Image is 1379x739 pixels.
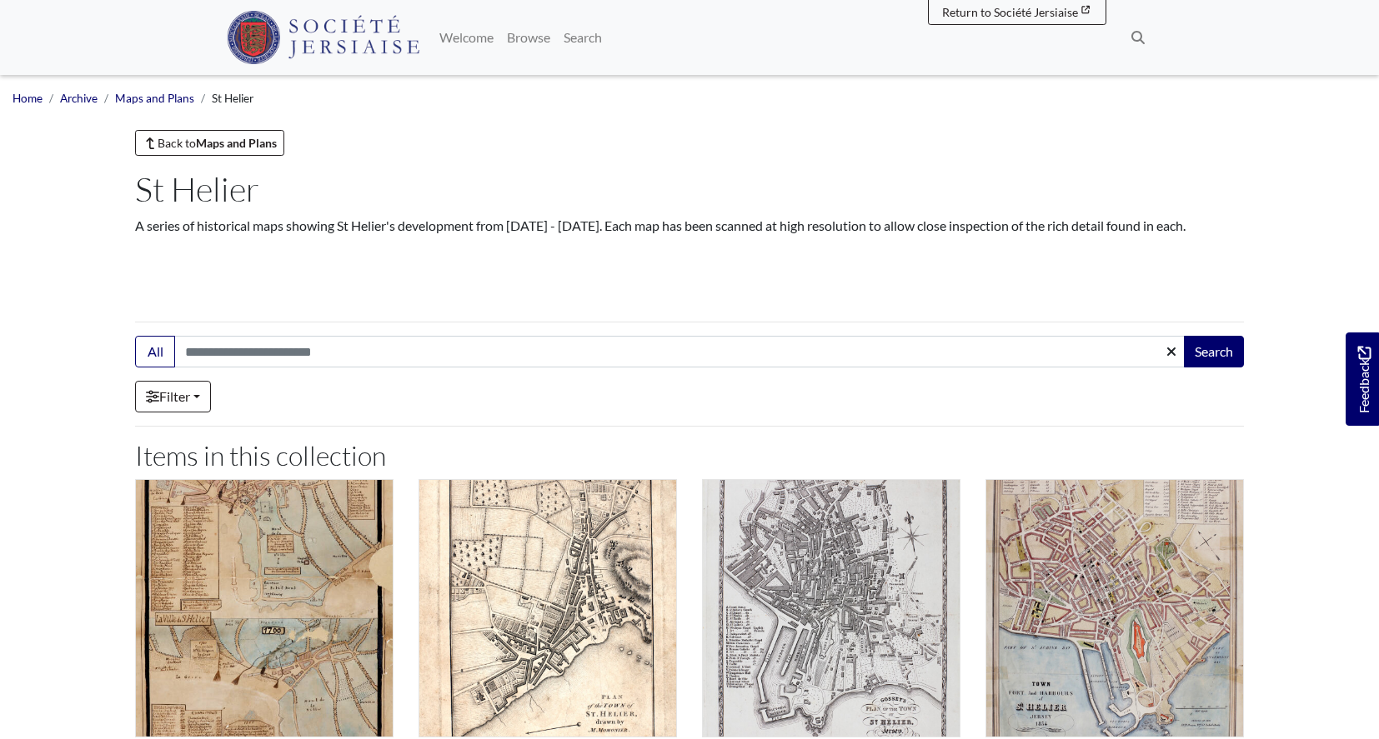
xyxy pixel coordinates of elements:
a: Would you like to provide feedback? [1346,332,1379,426]
button: All [135,336,175,367]
input: Search this collection... [174,336,1186,367]
h1: St Helier [135,169,1244,209]
a: Archive [60,92,98,105]
a: Search [557,21,609,54]
img: Undated Gossett [702,479,960,737]
a: Back toMaps and Plans [135,130,284,156]
span: Feedback [1354,347,1374,414]
img: 1787 Monmonier [419,479,677,737]
a: Welcome [433,21,500,54]
span: St Helier [212,92,253,105]
img: Société Jersiaise [227,11,419,64]
a: Maps and Plans [115,92,194,105]
button: Search [1184,336,1244,367]
strong: Maps and Plans [196,136,277,150]
h2: Items in this collection [135,440,1244,472]
img: 1854 Le Breton [985,479,1244,737]
span: Return to Société Jersiaise [942,5,1078,19]
a: Home [13,92,43,105]
img: 1700 and 1800 T J Le Couteur [135,479,394,737]
a: Filter [135,381,211,412]
a: Société Jersiaise logo [227,7,419,68]
p: A series of historical maps showing St Helier's development from [DATE] - [DATE]. Each map has be... [135,216,1244,236]
a: Browse [500,21,557,54]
